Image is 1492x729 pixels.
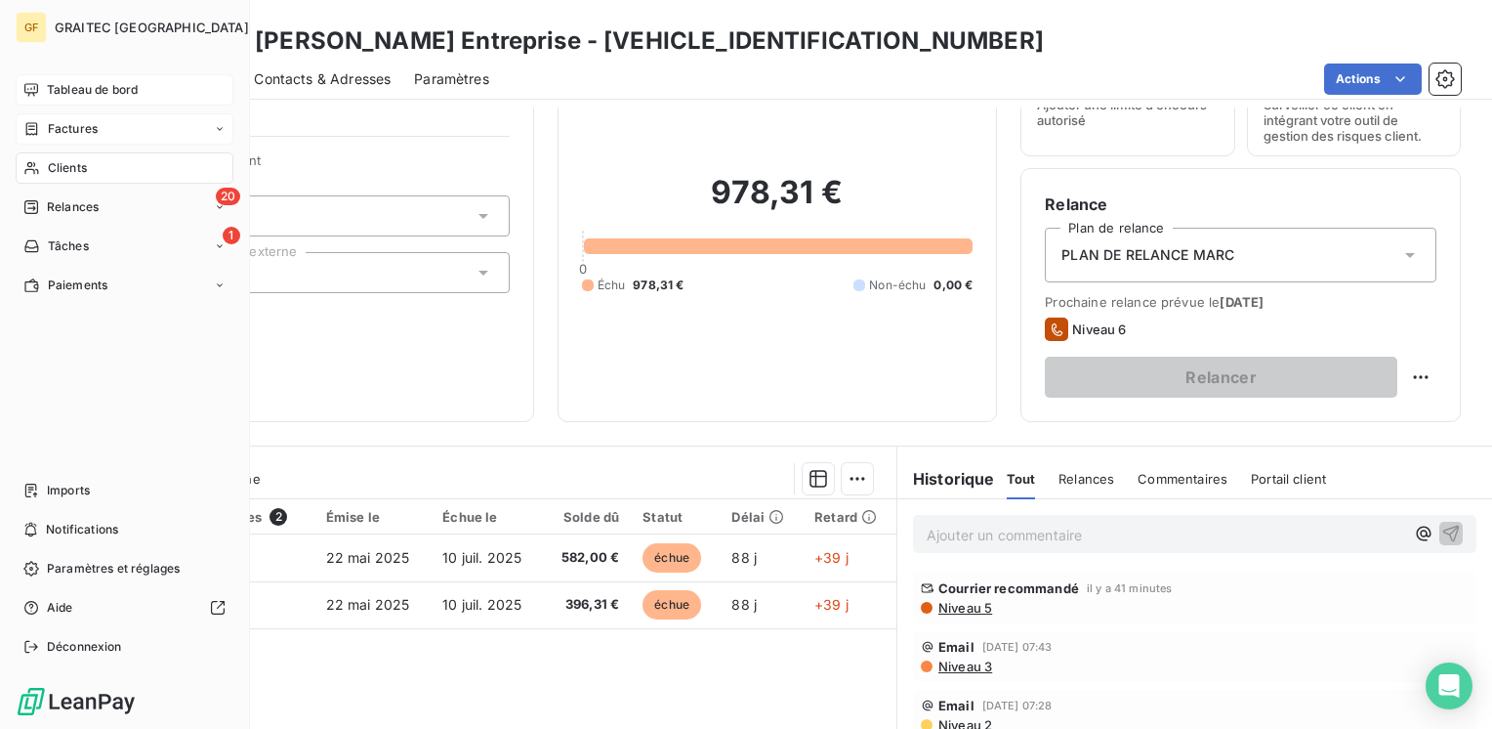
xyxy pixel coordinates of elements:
[938,639,974,655] span: Email
[1007,471,1036,487] span: Tout
[16,12,47,43] div: GF
[47,599,73,617] span: Aide
[326,596,410,613] span: 22 mai 2025
[47,198,99,216] span: Relances
[47,81,138,99] span: Tableau de bord
[16,270,233,301] a: Paiements
[442,596,521,613] span: 10 juil. 2025
[16,74,233,106] a: Tableau de bord
[731,549,757,566] span: 88 j
[869,277,926,294] span: Non-échu
[1324,64,1422,95] button: Actions
[938,580,1079,596] span: Courrier recommandé
[1058,471,1114,487] span: Relances
[46,521,118,538] span: Notifications
[897,467,995,491] h6: Historique
[47,482,90,499] span: Imports
[936,600,992,616] span: Niveau 5
[1251,471,1326,487] span: Portail client
[642,509,708,525] div: Statut
[414,69,489,89] span: Paramètres
[172,23,1044,59] h3: ETP St [PERSON_NAME] Entreprise - [VEHICLE_IDENTIFICATION_NUMBER]
[1045,357,1397,398] button: Relancer
[598,277,626,294] span: Échu
[55,20,249,35] span: GRAITEC [GEOGRAPHIC_DATA]
[157,152,510,180] span: Propriétés Client
[1045,193,1436,216] h6: Relance
[16,553,233,584] a: Paramètres et réglages
[326,549,410,566] span: 22 mai 2025
[1426,663,1472,709] div: Open Intercom Messenger
[1087,582,1173,594] span: il y a 41 minutes
[1138,471,1227,487] span: Commentaires
[982,700,1053,711] span: [DATE] 07:28
[938,698,974,713] span: Email
[814,596,849,613] span: +39 j
[254,69,391,89] span: Contacts & Adresses
[982,641,1053,653] span: [DATE] 07:43
[933,277,973,294] span: 0,00 €
[47,560,180,578] span: Paramètres et réglages
[814,509,885,525] div: Retard
[16,686,137,717] img: Logo LeanPay
[642,590,701,620] span: échue
[731,596,757,613] span: 88 j
[442,509,530,525] div: Échue le
[582,173,974,232] h2: 978,31 €
[555,595,620,615] span: 396,31 €
[555,548,620,568] span: 582,00 €
[1061,245,1234,265] span: PLAN DE RELANCE MARC
[48,159,87,177] span: Clients
[1045,294,1436,310] span: Prochaine relance prévue le
[555,509,620,525] div: Solde dû
[731,509,791,525] div: Délai
[579,261,587,277] span: 0
[1037,97,1218,128] span: Ajouter une limite d’encours autorisé
[633,277,684,294] span: 978,31 €
[16,152,233,184] a: Clients
[223,227,240,244] span: 1
[814,549,849,566] span: +39 j
[326,509,419,525] div: Émise le
[47,638,122,656] span: Déconnexion
[1072,322,1126,337] span: Niveau 6
[1264,97,1444,144] span: Surveiller ce client en intégrant votre outil de gestion des risques client.
[16,192,233,223] a: 20Relances
[936,659,992,674] span: Niveau 3
[642,543,701,573] span: échue
[16,592,233,623] a: Aide
[48,237,89,255] span: Tâches
[16,231,233,262] a: 1Tâches
[442,549,521,566] span: 10 juil. 2025
[16,475,233,506] a: Imports
[269,508,287,526] span: 2
[216,188,240,205] span: 20
[48,120,98,138] span: Factures
[48,277,107,294] span: Paiements
[16,113,233,145] a: Factures
[1220,294,1264,310] span: [DATE]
